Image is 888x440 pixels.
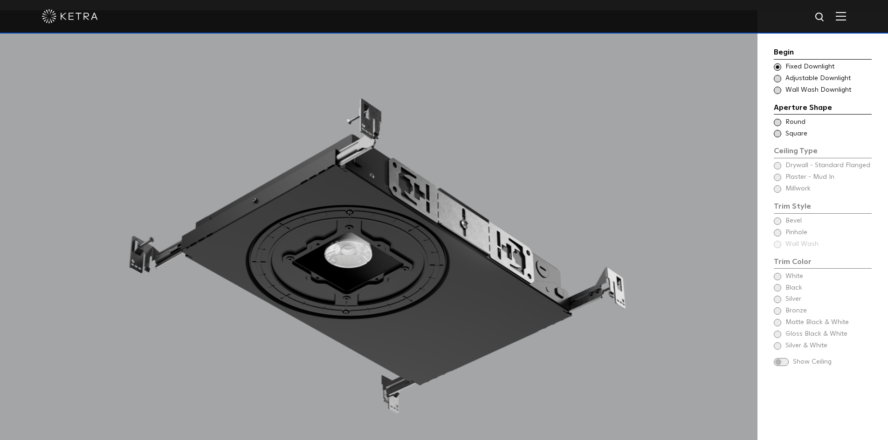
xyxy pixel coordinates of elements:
[42,9,98,23] img: ketra-logo-2019-white
[785,86,871,95] span: Wall Wash Downlight
[774,47,872,60] div: Begin
[785,62,871,72] span: Fixed Downlight
[836,12,846,20] img: Hamburger%20Nav.svg
[785,74,871,83] span: Adjustable Downlight
[793,358,872,367] span: Show Ceiling
[814,12,826,23] img: search icon
[785,129,871,139] span: Square
[785,118,871,127] span: Round
[774,102,872,115] div: Aperture Shape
